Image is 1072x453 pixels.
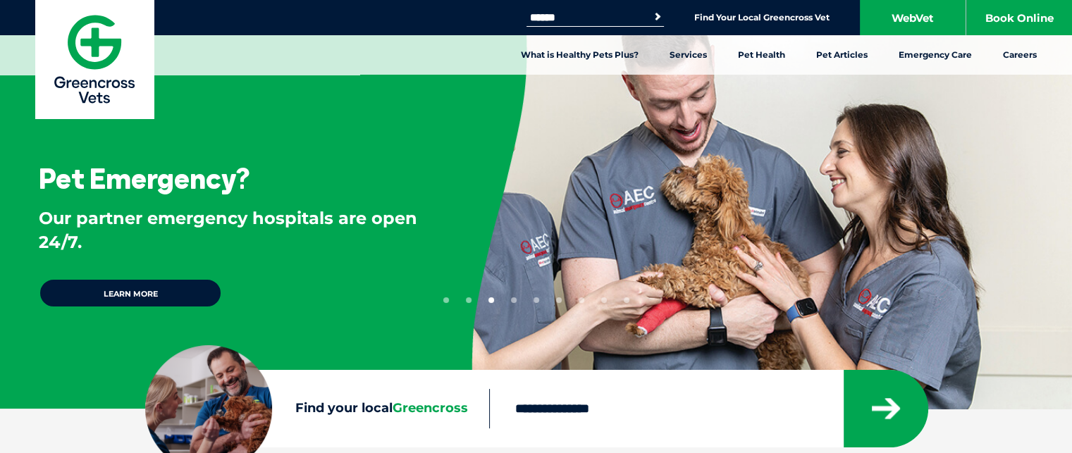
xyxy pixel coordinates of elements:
[722,35,801,75] a: Pet Health
[556,297,562,303] button: 6 of 9
[145,398,489,419] label: Find your local
[39,164,250,192] h3: Pet Emergency?
[39,278,222,308] a: Learn more
[488,297,494,303] button: 3 of 9
[443,297,449,303] button: 1 of 9
[624,297,629,303] button: 9 of 9
[466,297,472,303] button: 2 of 9
[601,297,607,303] button: 8 of 9
[694,12,830,23] a: Find Your Local Greencross Vet
[654,35,722,75] a: Services
[883,35,987,75] a: Emergency Care
[39,206,426,254] p: Our partner emergency hospitals are open 24/7.
[505,35,654,75] a: What is Healthy Pets Plus?
[511,297,517,303] button: 4 of 9
[801,35,883,75] a: Pet Articles
[534,297,539,303] button: 5 of 9
[579,297,584,303] button: 7 of 9
[987,35,1052,75] a: Careers
[651,10,665,24] button: Search
[393,400,468,416] span: Greencross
